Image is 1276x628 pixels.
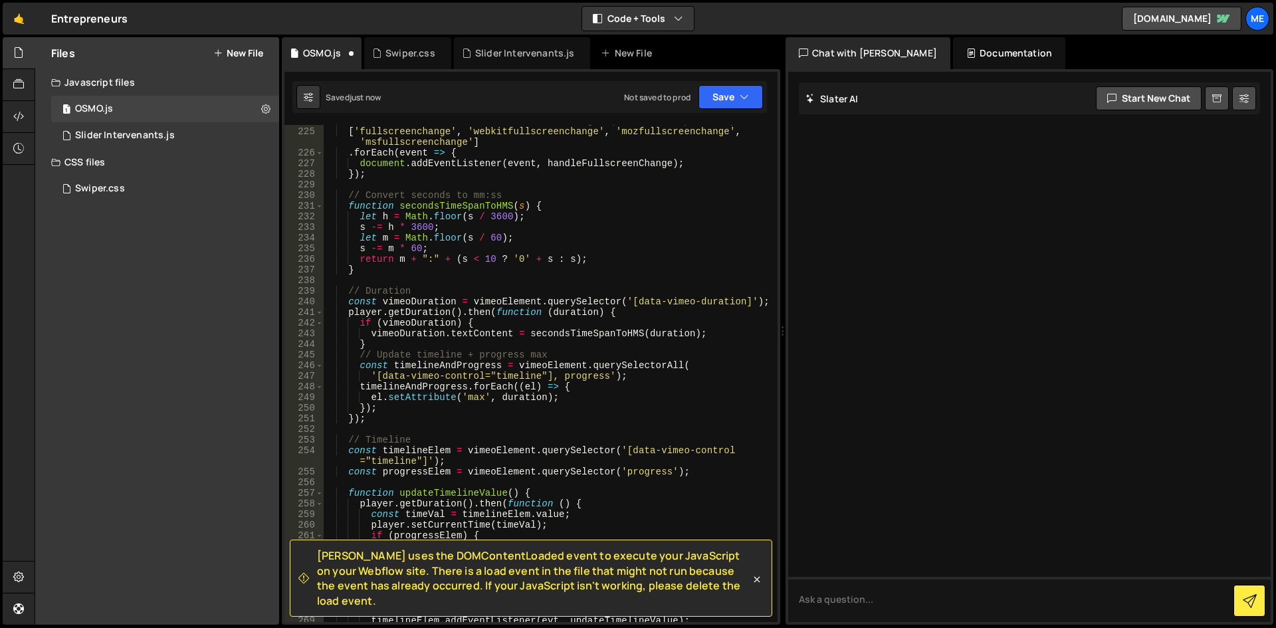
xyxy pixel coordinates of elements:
div: 260 [284,520,324,530]
div: 228 [284,169,324,179]
div: 233 [284,222,324,233]
div: 227 [284,158,324,169]
div: 244 [284,339,324,350]
div: New File [601,47,657,60]
div: 257 [284,488,324,498]
div: 262 [284,541,324,552]
div: 243 [284,328,324,339]
div: 232 [284,211,324,222]
h2: Slater AI [805,92,859,105]
div: 237 [284,264,324,275]
div: Swiper.css [75,183,125,195]
button: Code + Tools [582,7,694,31]
div: 252 [284,424,324,435]
div: just now [350,92,381,103]
div: 236 [284,254,324,264]
div: 14991/45978.js [51,96,279,122]
div: Javascript files [35,69,279,96]
a: [DOMAIN_NAME] [1122,7,1241,31]
div: Saved [326,92,381,103]
div: OSMO.js [303,47,341,60]
div: 264 [284,562,324,573]
div: 242 [284,318,324,328]
div: 259 [284,509,324,520]
div: 14991/39067.js [51,122,279,149]
div: 14991/45952.css [51,175,279,202]
div: 269 [284,615,324,626]
div: 265 [284,573,324,583]
div: Entrepreneurs [51,11,128,27]
div: 240 [284,296,324,307]
div: Chat with [PERSON_NAME] [786,37,950,69]
button: Start new chat [1096,86,1202,110]
div: 253 [284,435,324,445]
button: Save [698,85,763,109]
div: Swiper.css [385,47,435,60]
div: 250 [284,403,324,413]
div: 256 [284,477,324,488]
div: 235 [284,243,324,254]
div: 258 [284,498,324,509]
div: 251 [284,413,324,424]
div: 249 [284,392,324,403]
div: 254 [284,445,324,467]
div: 238 [284,275,324,286]
div: 231 [284,201,324,211]
div: 225 [284,126,324,148]
div: 230 [284,190,324,201]
div: Not saved to prod [624,92,691,103]
span: [PERSON_NAME] uses the DOMContentLoaded event to execute your JavaScript on your Webflow site. Th... [317,548,750,608]
div: 241 [284,307,324,318]
a: Me [1245,7,1269,31]
a: 🤙 [3,3,35,35]
div: Slider Intervenants.js [475,47,575,60]
div: 239 [284,286,324,296]
div: 247 [284,371,324,381]
div: Slider Intervenants.js [75,130,175,142]
div: 266 [284,583,324,594]
div: 229 [284,179,324,190]
button: New File [213,48,263,58]
div: 248 [284,381,324,392]
div: 226 [284,148,324,158]
div: 234 [284,233,324,243]
div: 246 [284,360,324,371]
div: 255 [284,467,324,477]
div: 268 [284,605,324,615]
span: 1 [62,105,70,116]
div: Documentation [953,37,1065,69]
div: CSS files [35,149,279,175]
h2: Files [51,46,75,60]
div: 245 [284,350,324,360]
div: 261 [284,530,324,541]
div: OSMO.js [75,103,113,115]
div: 267 [284,594,324,605]
div: 263 [284,552,324,562]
